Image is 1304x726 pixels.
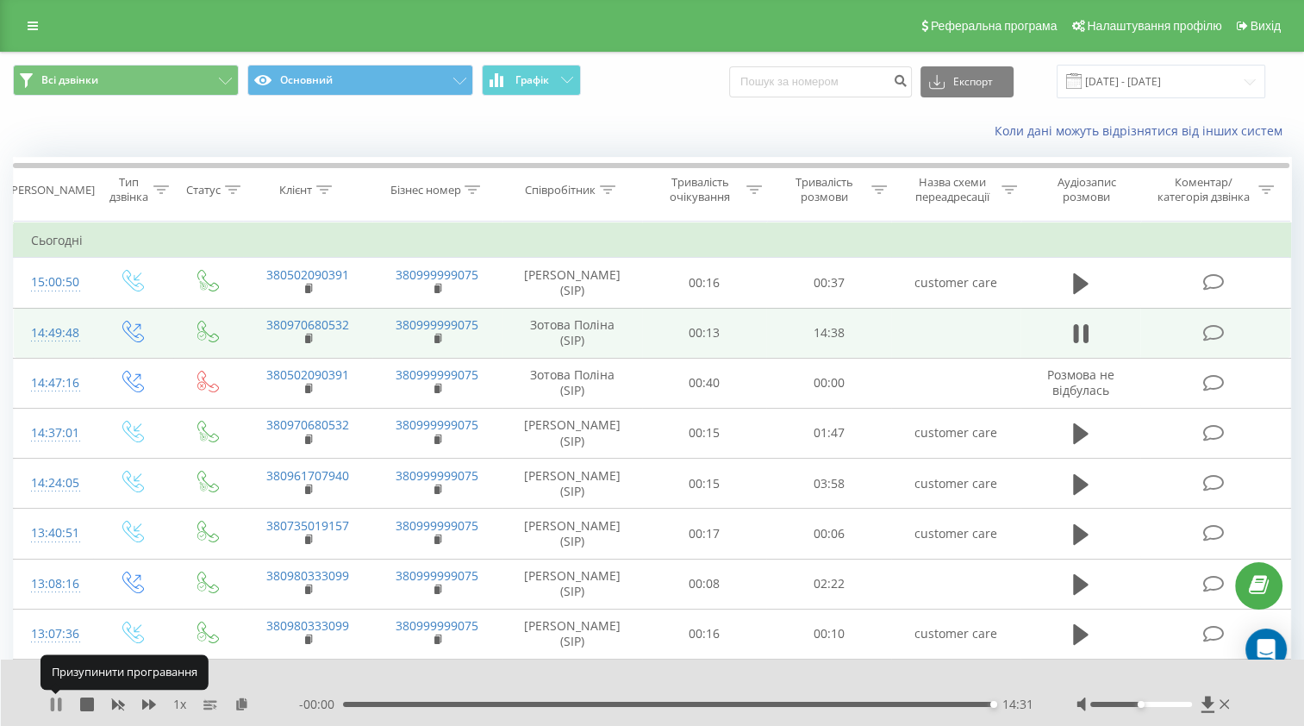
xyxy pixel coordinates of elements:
[891,509,1020,559] td: customer care
[502,509,642,559] td: [PERSON_NAME] (SIP)
[642,559,767,609] td: 00:08
[766,308,891,358] td: 14:38
[502,408,642,458] td: [PERSON_NAME] (SIP)
[990,701,997,708] div: Accessibility label
[1002,696,1033,713] span: 14:31
[247,65,473,96] button: Основний
[642,308,767,358] td: 00:13
[766,559,891,609] td: 02:22
[482,65,581,96] button: Графік
[266,617,349,634] a: 380980333099
[266,366,349,383] a: 380502090391
[186,183,221,197] div: Статус
[502,358,642,408] td: Зотова Поліна (SIP)
[1153,175,1254,204] div: Коментар/категорія дзвінка
[907,175,997,204] div: Назва схеми переадресації
[13,65,239,96] button: Всі дзвінки
[396,366,478,383] a: 380999999075
[766,358,891,408] td: 00:00
[299,696,343,713] span: - 00:00
[502,459,642,509] td: [PERSON_NAME] (SIP)
[31,366,76,400] div: 14:47:16
[109,175,149,204] div: Тип дзвінка
[502,609,642,659] td: [PERSON_NAME] (SIP)
[920,66,1014,97] button: Експорт
[931,19,1058,33] span: Реферальна програма
[891,459,1020,509] td: customer care
[766,509,891,559] td: 00:06
[782,175,867,204] div: Тривалість розмови
[266,467,349,484] a: 380961707940
[891,258,1020,308] td: customer care
[31,416,76,450] div: 14:37:01
[396,617,478,634] a: 380999999075
[31,316,76,350] div: 14:49:48
[266,567,349,584] a: 380980333099
[642,408,767,458] td: 00:15
[1245,629,1287,670] div: Open Intercom Messenger
[41,655,209,690] div: Призупинити програвання
[766,459,891,509] td: 03:58
[31,266,76,299] div: 15:00:50
[642,358,767,408] td: 00:40
[658,175,743,204] div: Тривалість очікування
[31,567,76,601] div: 13:08:16
[995,122,1291,139] a: Коли дані можуть відрізнятися вiд інших систем
[31,466,76,500] div: 14:24:05
[279,183,312,197] div: Клієнт
[396,316,478,333] a: 380999999075
[8,183,95,197] div: [PERSON_NAME]
[396,266,478,283] a: 380999999075
[41,73,98,87] span: Всі дзвінки
[766,408,891,458] td: 01:47
[396,567,478,584] a: 380999999075
[502,559,642,609] td: [PERSON_NAME] (SIP)
[173,696,186,713] span: 1 x
[396,517,478,534] a: 380999999075
[266,517,349,534] a: 380735019157
[1047,366,1114,398] span: Розмова не відбулась
[642,258,767,308] td: 00:16
[396,467,478,484] a: 380999999075
[1138,701,1145,708] div: Accessibility label
[31,516,76,550] div: 13:40:51
[390,183,460,197] div: Бізнес номер
[1037,175,1137,204] div: Аудіозапис розмови
[891,408,1020,458] td: customer care
[266,266,349,283] a: 380502090391
[502,308,642,358] td: Зотова Поліна (SIP)
[642,609,767,659] td: 00:16
[502,258,642,308] td: [PERSON_NAME] (SIP)
[31,617,76,651] div: 13:07:36
[891,609,1020,659] td: customer care
[642,509,767,559] td: 00:17
[766,258,891,308] td: 00:37
[396,416,478,433] a: 380999999075
[1251,19,1281,33] span: Вихід
[729,66,912,97] input: Пошук за номером
[266,316,349,333] a: 380970680532
[266,416,349,433] a: 380970680532
[1087,19,1221,33] span: Налаштування профілю
[642,459,767,509] td: 00:15
[14,223,1291,258] td: Сьогодні
[766,609,891,659] td: 00:10
[515,74,549,86] span: Графік
[525,183,596,197] div: Співробітник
